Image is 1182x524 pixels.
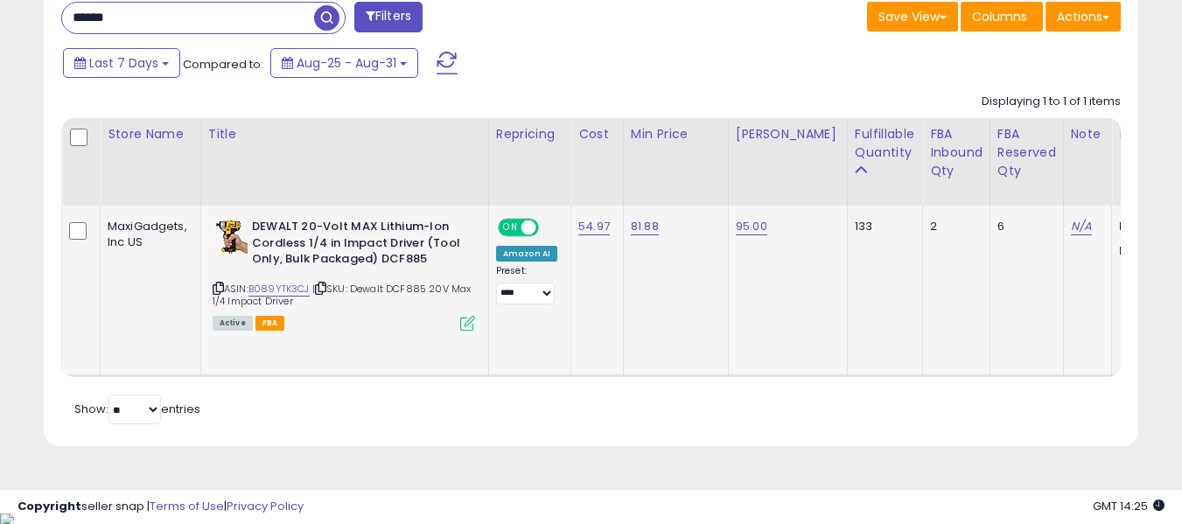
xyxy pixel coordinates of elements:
div: Displaying 1 to 1 of 1 items [982,94,1121,110]
span: Columns [972,8,1027,25]
div: Preset: [496,265,557,304]
span: | SKU: Dewalt DCF885 20V Max 1/4 Impact Driver [213,282,472,308]
div: Min Price [631,125,721,143]
span: All listings currently available for purchase on Amazon [213,316,253,331]
button: Columns [961,2,1043,31]
div: Fulfillable Quantity [855,125,915,162]
div: Title [208,125,481,143]
div: Amazon AI [496,246,557,262]
div: seller snap | | [17,499,304,515]
span: OFF [536,220,564,235]
a: 81.88 [631,218,659,235]
div: Store Name [108,125,193,143]
div: 6 [997,219,1050,234]
strong: Copyright [17,498,81,514]
img: 41DB25AQ2jL._SL40_.jpg [213,219,248,254]
div: 133 [855,219,909,234]
a: 54.97 [578,218,610,235]
a: Terms of Use [150,498,224,514]
button: Save View [867,2,958,31]
div: Note [1071,125,1105,143]
div: 2 [930,219,976,234]
div: [PERSON_NAME] [736,125,840,143]
span: Aug-25 - Aug-31 [297,54,396,72]
b: DEWALT 20-Volt MAX Lithium-Ion Cordless 1/4 in Impact Driver (Tool Only, Bulk Packaged) DCF885 [252,219,465,272]
a: B089YTK3CJ [248,282,310,297]
span: Compared to: [183,56,263,73]
span: Last 7 Days [89,54,158,72]
span: 2025-09-8 14:25 GMT [1093,498,1165,514]
div: FBA inbound Qty [930,125,983,180]
button: Actions [1046,2,1121,31]
button: Last 7 Days [63,48,180,78]
div: ASIN: [213,219,475,329]
a: N/A [1071,218,1092,235]
a: 95.00 [736,218,767,235]
button: Filters [354,2,423,32]
span: ON [500,220,521,235]
a: Privacy Policy [227,498,304,514]
span: Show: entries [74,401,200,417]
span: FBA [255,316,285,331]
div: MaxiGadgets, Inc US [108,219,187,250]
div: Repricing [496,125,563,143]
div: FBA Reserved Qty [997,125,1056,180]
button: Aug-25 - Aug-31 [270,48,418,78]
div: Cost [578,125,616,143]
